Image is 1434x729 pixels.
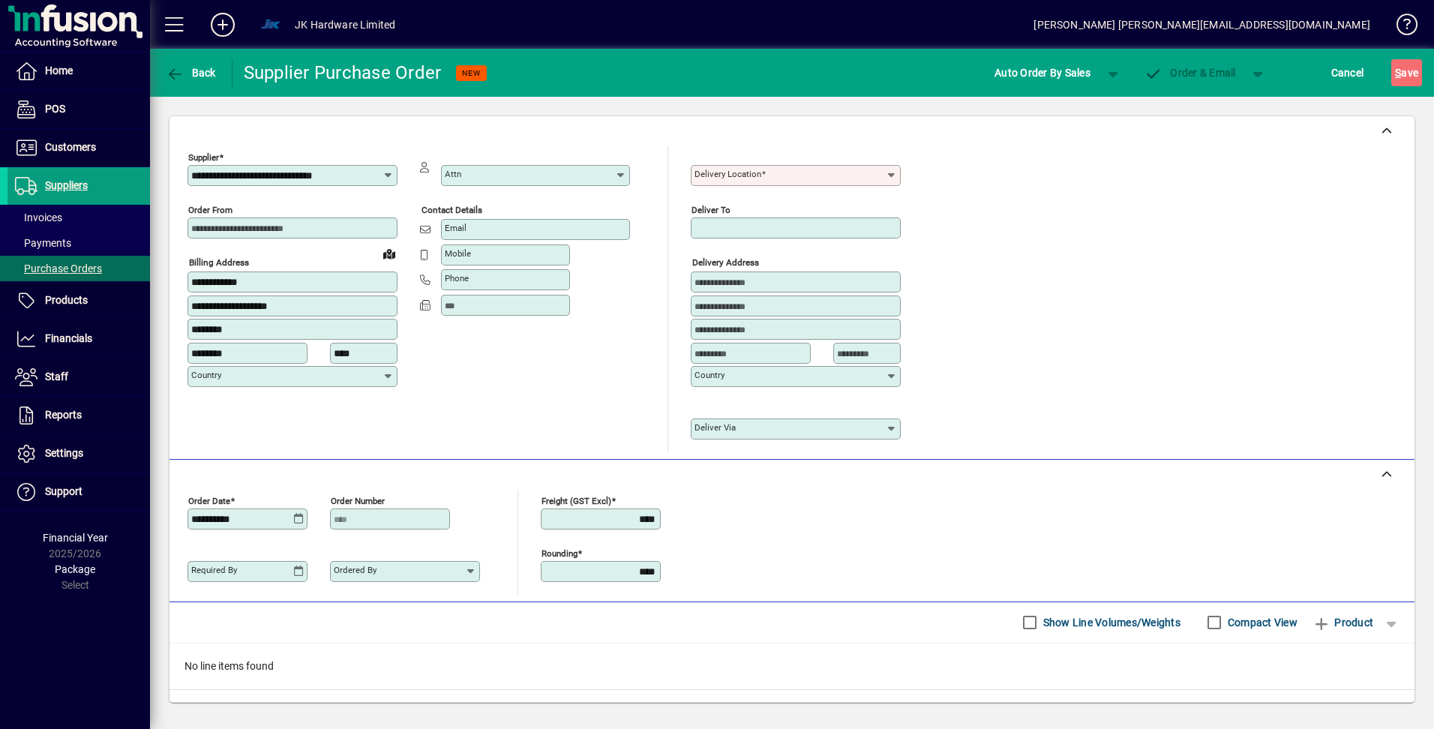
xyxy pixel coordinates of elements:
a: Knowledge Base [1385,3,1415,52]
span: Package [55,563,95,575]
a: Settings [7,435,150,472]
button: Auto Order By Sales [987,59,1098,86]
span: S [1395,67,1401,79]
span: Financials [45,332,92,344]
a: Support [7,473,150,511]
span: Cancel [1331,61,1364,85]
app-page-header-button: Back [150,59,232,86]
div: No line items found [169,643,1414,689]
a: POS [7,91,150,128]
mat-label: Required by [191,565,237,575]
span: Home [45,64,73,76]
a: Products [7,282,150,319]
span: Suppliers [45,179,88,191]
button: Save [1391,59,1422,86]
a: View on map [377,241,401,265]
button: Add [199,11,247,38]
span: Staff [45,370,68,382]
button: Product [1305,609,1381,636]
span: Support [45,485,82,497]
mat-label: Phone [445,273,469,283]
mat-label: Freight (GST excl) [541,495,611,505]
mat-label: Mobile [445,248,471,259]
span: NEW [462,68,481,78]
div: JK Hardware Limited [295,13,395,37]
mat-label: Order from [188,205,232,215]
span: Financial Year [43,532,108,544]
span: Auto Order By Sales [994,61,1090,85]
mat-label: Deliver via [694,422,736,433]
span: Products [45,294,88,306]
span: Purchase Orders [15,262,102,274]
span: Customers [45,141,96,153]
span: Back [166,67,216,79]
mat-label: Deliver To [691,205,730,215]
mat-label: Country [191,370,221,380]
a: Staff [7,358,150,396]
span: Order & Email [1144,67,1236,79]
span: POS [45,103,65,115]
label: Show Line Volumes/Weights [1040,615,1180,630]
div: Supplier Purchase Order [244,61,442,85]
mat-label: Order number [331,495,385,505]
mat-label: Attn [445,169,461,179]
label: Compact View [1225,615,1297,630]
span: Invoices [15,211,62,223]
a: Purchase Orders [7,256,150,281]
a: Payments [7,230,150,256]
button: Cancel [1327,59,1368,86]
a: Customers [7,129,150,166]
a: Home [7,52,150,90]
a: Financials [7,320,150,358]
a: Invoices [7,205,150,230]
mat-label: Ordered by [334,565,376,575]
button: Back [162,59,220,86]
mat-label: Order date [188,495,230,505]
span: Reports [45,409,82,421]
button: Order & Email [1137,59,1243,86]
span: Settings [45,447,83,459]
span: ave [1395,61,1418,85]
mat-label: Rounding [541,547,577,558]
button: Profile [247,11,295,38]
span: Payments [15,237,71,249]
div: [PERSON_NAME] [PERSON_NAME][EMAIL_ADDRESS][DOMAIN_NAME] [1033,13,1370,37]
span: Product [1312,610,1373,634]
mat-label: Supplier [188,152,219,163]
a: Reports [7,397,150,434]
mat-label: Country [694,370,724,380]
mat-label: Delivery Location [694,169,761,179]
mat-label: Email [445,223,466,233]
